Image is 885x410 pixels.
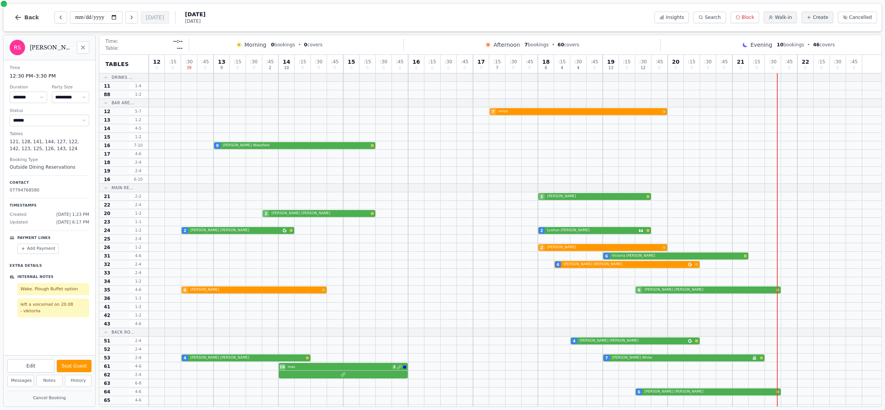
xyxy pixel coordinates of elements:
[510,59,517,64] span: : 30
[542,59,549,64] span: 18
[461,59,468,64] span: : 45
[850,59,858,64] span: : 45
[447,66,449,70] span: 0
[802,12,833,23] button: Create
[129,397,147,403] span: 4 - 6
[350,66,353,70] span: 0
[820,66,822,70] span: 0
[818,59,825,64] span: : 15
[104,338,110,344] span: 51
[156,66,158,70] span: 0
[10,40,25,55] div: RS
[104,134,110,140] span: 15
[104,363,110,369] span: 61
[129,91,147,97] span: 1 - 2
[184,355,186,361] span: 4
[185,18,205,24] span: [DATE]
[557,262,559,268] span: 4
[104,168,110,174] span: 19
[24,15,39,20] span: Back
[10,84,47,91] dt: Duration
[104,295,110,302] span: 36
[266,59,274,64] span: : 45
[764,12,797,23] button: Walk-in
[10,212,27,218] span: Created
[141,11,169,24] button: [DATE]
[742,14,754,20] span: Block
[688,263,692,266] svg: Google booking
[104,210,110,217] span: 20
[52,84,89,91] dt: Party Size
[202,59,209,64] span: : 45
[638,389,641,395] span: 6
[104,176,110,183] span: 16
[675,66,677,70] span: 0
[348,59,355,64] span: 15
[104,142,110,149] span: 16
[593,66,595,70] span: 0
[561,66,563,70] span: 4
[104,253,110,259] span: 31
[785,59,793,64] span: : 45
[704,59,712,64] span: : 30
[644,389,775,395] span: [PERSON_NAME] [PERSON_NAME]
[283,59,290,64] span: 14
[10,219,28,226] span: Updated
[104,372,110,378] span: 62
[382,66,385,70] span: 0
[105,38,118,44] span: Time:
[771,66,774,70] span: 0
[253,66,255,70] span: 0
[190,355,304,361] span: [PERSON_NAME] [PERSON_NAME]
[234,59,241,64] span: : 15
[723,66,725,70] span: 0
[638,287,641,293] span: 6
[250,59,258,64] span: : 30
[547,194,645,199] span: [PERSON_NAME]
[271,42,274,47] span: 0
[112,185,134,191] span: Main Re...
[129,355,147,361] span: 2 - 4
[169,59,176,64] span: : 15
[804,66,807,70] span: 0
[412,59,420,64] span: 16
[731,12,759,23] button: Block
[688,59,695,64] span: : 15
[129,338,147,344] span: 2 - 4
[288,364,391,370] span: max
[304,42,322,48] span: covers
[17,235,51,241] p: Payment Links
[56,212,89,218] span: [DATE] 1:23 PM
[525,42,528,47] span: 7
[853,66,855,70] span: 0
[190,287,320,293] span: [PERSON_NAME]
[129,244,147,250] span: 1 - 2
[104,227,110,234] span: 24
[753,59,760,64] span: : 15
[721,59,728,64] span: : 45
[17,244,59,254] button: Add Payment
[77,41,89,54] button: Close
[184,228,186,234] span: 2
[396,59,404,64] span: : 45
[204,66,206,70] span: 0
[129,227,147,233] span: 1 - 2
[493,59,501,64] span: : 15
[836,66,839,70] span: 0
[104,355,110,361] span: 53
[104,236,110,242] span: 25
[688,339,692,343] svg: Google booking
[541,228,543,234] span: 2
[751,41,772,49] span: Evening
[104,261,110,268] span: 32
[104,380,110,386] span: 63
[498,109,661,114] span: emos
[834,59,841,64] span: : 30
[639,59,647,64] span: : 30
[777,42,783,47] span: 10
[104,304,110,310] span: 41
[171,66,174,70] span: 0
[125,11,138,24] button: Next day
[10,260,89,269] p: Extra Details
[104,397,110,403] span: 65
